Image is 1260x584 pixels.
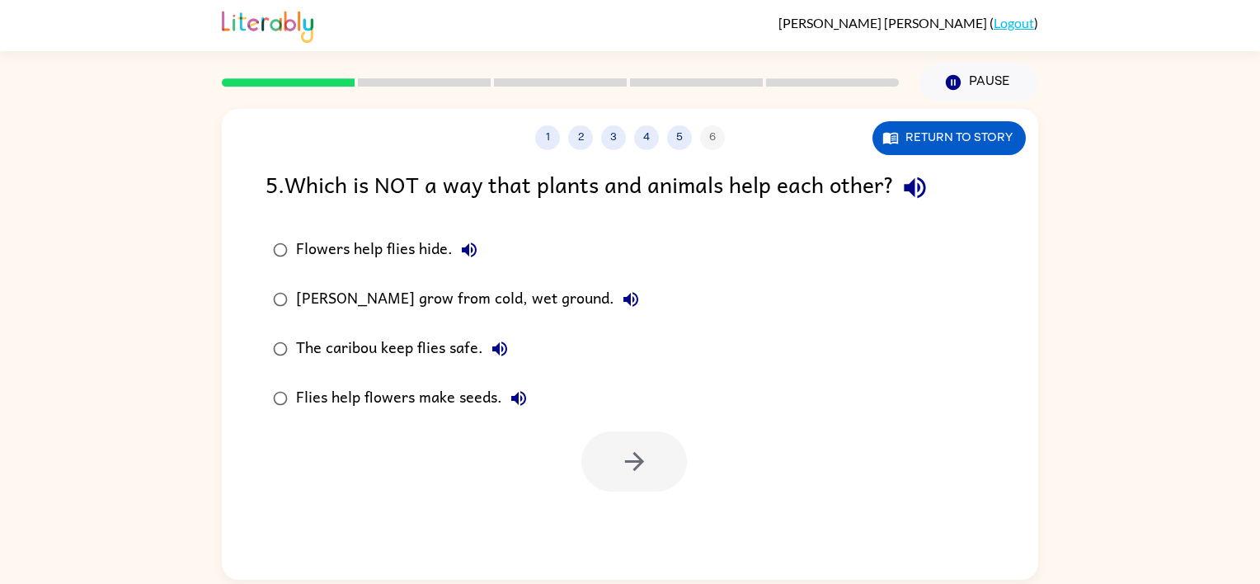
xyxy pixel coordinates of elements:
[502,382,535,415] button: Flies help flowers make seeds.
[296,283,647,316] div: [PERSON_NAME] grow from cold, wet ground.
[634,125,659,150] button: 4
[994,15,1034,31] a: Logout
[667,125,692,150] button: 5
[919,64,1038,101] button: Pause
[296,382,535,415] div: Flies help flowers make seeds.
[568,125,593,150] button: 2
[872,121,1026,155] button: Return to story
[222,7,313,43] img: Literably
[535,125,560,150] button: 1
[453,233,486,266] button: Flowers help flies hide.
[296,233,486,266] div: Flowers help flies hide.
[296,332,516,365] div: The caribou keep flies safe.
[483,332,516,365] button: The caribou keep flies safe.
[778,15,990,31] span: [PERSON_NAME] [PERSON_NAME]
[614,283,647,316] button: [PERSON_NAME] grow from cold, wet ground.
[601,125,626,150] button: 3
[266,167,994,209] div: 5 . Which is NOT a way that plants and animals help each other?
[778,15,1038,31] div: ( )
